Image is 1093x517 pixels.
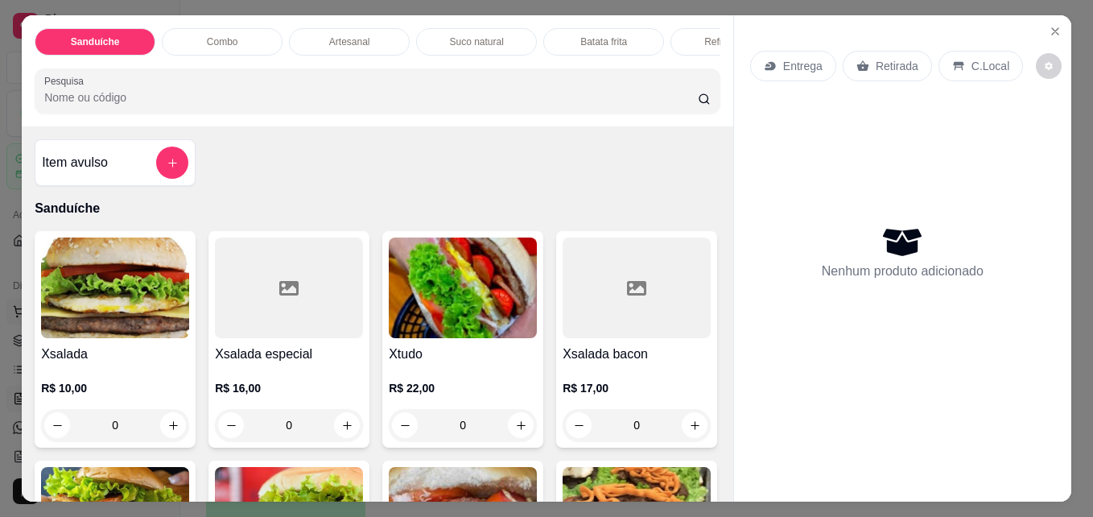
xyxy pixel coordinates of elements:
p: C.Local [971,58,1009,74]
p: Batata frita [580,35,627,48]
h4: Xsalada bacon [563,345,711,364]
button: increase-product-quantity [334,412,360,438]
img: product-image [389,238,537,338]
button: increase-product-quantity [508,412,534,438]
p: Retirada [876,58,918,74]
img: product-image [41,238,189,338]
button: decrease-product-quantity [218,412,244,438]
p: Sanduíche [35,199,720,218]
h4: Xtudo [389,345,537,364]
h4: Item avulso [42,153,108,172]
label: Pesquisa [44,74,89,88]
button: decrease-product-quantity [1036,53,1062,79]
p: Suco natural [449,35,503,48]
button: decrease-product-quantity [566,412,592,438]
p: R$ 10,00 [41,380,189,396]
h4: Xsalada [41,345,189,364]
p: R$ 22,00 [389,380,537,396]
p: Artesanal [329,35,370,48]
p: Nenhum produto adicionado [822,262,984,281]
button: decrease-product-quantity [392,412,418,438]
p: R$ 16,00 [215,380,363,396]
p: Entrega [783,58,823,74]
h4: Xsalada especial [215,345,363,364]
button: Close [1042,19,1068,44]
button: increase-product-quantity [160,412,186,438]
button: decrease-product-quantity [44,412,70,438]
button: add-separate-item [156,147,188,179]
p: Combo [207,35,238,48]
p: Refrigerante [704,35,757,48]
input: Pesquisa [44,89,698,105]
p: R$ 17,00 [563,380,711,396]
p: Sanduíche [71,35,120,48]
button: increase-product-quantity [682,412,707,438]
